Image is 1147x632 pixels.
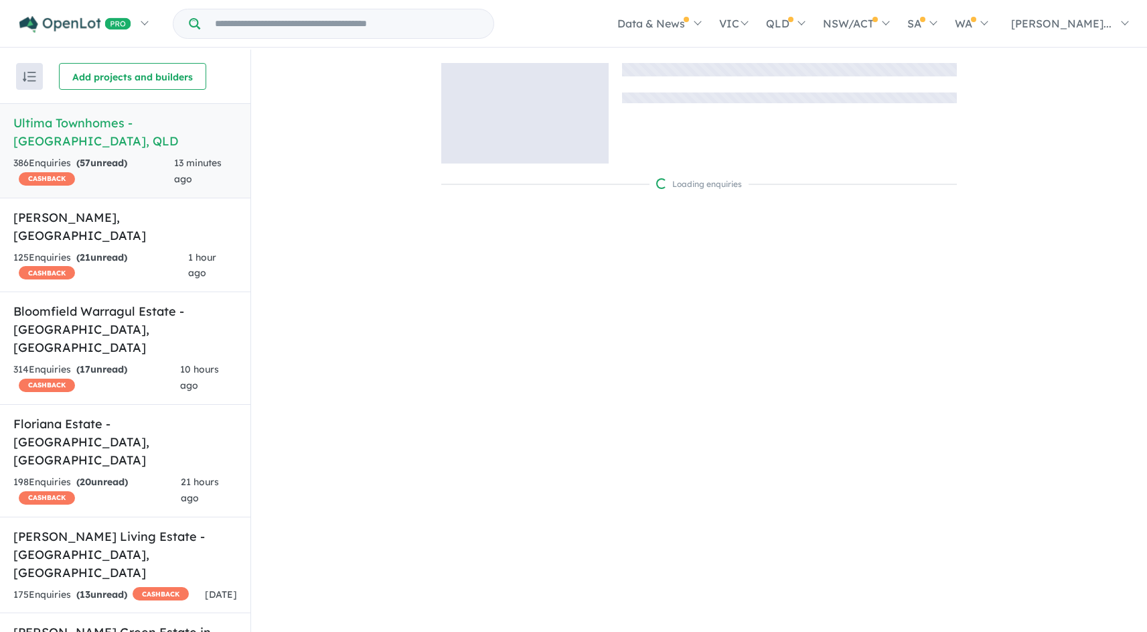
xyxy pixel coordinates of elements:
[1011,17,1112,30] span: [PERSON_NAME]...
[203,9,491,38] input: Try estate name, suburb, builder or developer
[13,155,174,188] div: 386 Enquir ies
[76,157,127,169] strong: ( unread)
[188,251,216,279] span: 1 hour ago
[19,379,75,392] span: CASHBACK
[76,476,128,488] strong: ( unread)
[656,178,742,191] div: Loading enquiries
[80,157,90,169] span: 57
[13,362,180,394] div: 314 Enquir ies
[19,266,75,279] span: CASHBACK
[76,363,127,375] strong: ( unread)
[133,587,189,601] span: CASHBACK
[181,476,219,504] span: 21 hours ago
[205,588,237,601] span: [DATE]
[13,527,237,582] h5: [PERSON_NAME] Living Estate - [GEOGRAPHIC_DATA] , [GEOGRAPHIC_DATA]
[13,114,237,150] h5: Ultima Townhomes - [GEOGRAPHIC_DATA] , QLD
[76,588,127,601] strong: ( unread)
[80,476,91,488] span: 20
[59,63,206,90] button: Add projects and builders
[80,363,90,375] span: 17
[80,588,90,601] span: 13
[13,415,237,469] h5: Floriana Estate - [GEOGRAPHIC_DATA] , [GEOGRAPHIC_DATA]
[13,250,188,282] div: 125 Enquir ies
[13,475,181,507] div: 198 Enquir ies
[13,587,189,603] div: 175 Enquir ies
[19,491,75,505] span: CASHBACK
[80,251,90,263] span: 21
[23,72,36,82] img: sort.svg
[180,363,219,391] span: 10 hours ago
[76,251,127,263] strong: ( unread)
[13,208,237,245] h5: [PERSON_NAME] , [GEOGRAPHIC_DATA]
[13,302,237,357] h5: Bloomfield Warragul Estate - [GEOGRAPHIC_DATA] , [GEOGRAPHIC_DATA]
[19,16,131,33] img: Openlot PRO Logo White
[174,157,222,185] span: 13 minutes ago
[19,172,75,186] span: CASHBACK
